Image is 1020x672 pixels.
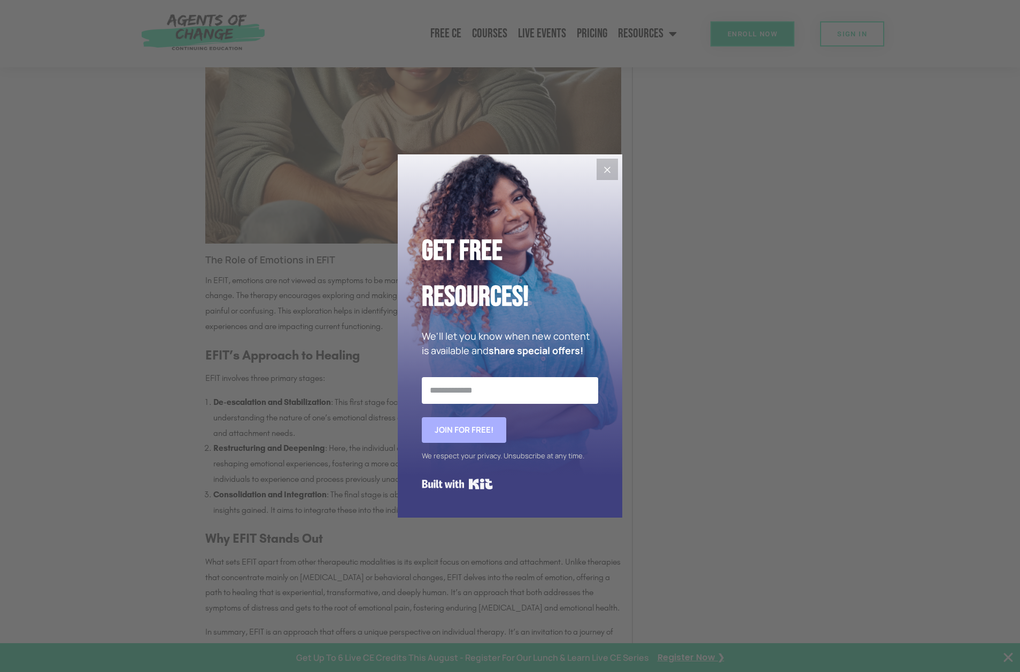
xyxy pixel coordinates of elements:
button: Join for FREE! [422,417,506,443]
p: We'll let you know when new content is available and [422,329,598,358]
input: Email Address [422,377,598,404]
strong: share special offers! [489,344,583,357]
button: Close [597,159,618,180]
h2: Get Free Resources! [422,228,598,321]
a: Built with Kit [422,474,493,494]
div: We respect your privacy. Unsubscribe at any time. [422,448,598,464]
